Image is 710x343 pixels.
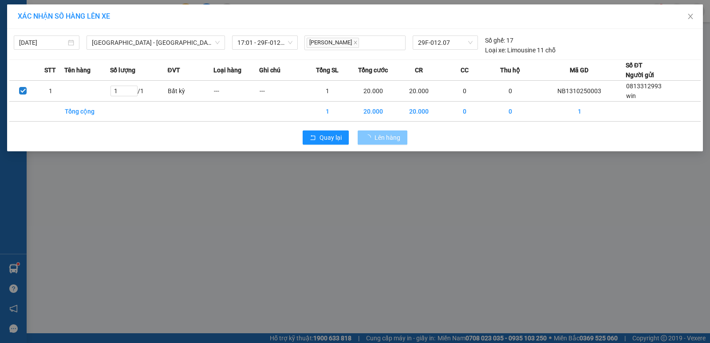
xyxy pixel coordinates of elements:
div: Số ĐT Người gửi [626,60,654,80]
td: 20.000 [351,81,396,102]
td: 20.000 [396,81,442,102]
span: Mã GD [570,65,588,75]
span: 17:01 - 29F-012.07 [237,36,292,49]
span: ĐVT [167,65,180,75]
h1: NB1310250003 [97,64,154,84]
span: loading [365,134,375,141]
span: Số lượng [110,65,135,75]
span: 29F-012.07 [418,36,473,49]
span: Ninh Bình - Hà Nội [92,36,220,49]
td: Tổng cộng [64,102,110,122]
td: / 1 [110,81,168,102]
b: Duy Khang Limousine [72,10,178,21]
div: Limousine 11 chỗ [485,45,556,55]
span: XÁC NHẬN SỐ HÀNG LÊN XE [18,12,110,20]
td: 1 [305,81,351,102]
span: close [687,13,694,20]
span: Loại xe: [485,45,506,55]
div: 17 [485,35,513,45]
input: 13/10/2025 [19,38,66,47]
span: Loại hàng [213,65,241,75]
span: Quay lại [319,133,342,142]
td: 1 [305,102,351,122]
span: down [215,40,220,45]
span: STT [44,65,56,75]
td: 0 [442,81,488,102]
span: Ghi chú [259,65,280,75]
td: 0 [488,81,533,102]
button: Lên hàng [358,130,407,145]
span: rollback [310,134,316,142]
td: Bất kỳ [167,81,213,102]
td: 0 [488,102,533,122]
span: Tổng cước [358,65,388,75]
span: Số ghế: [485,35,505,45]
span: Thu hộ [500,65,520,75]
b: GỬI : Văn phòng [GEOGRAPHIC_DATA] [11,64,92,124]
td: 1 [533,102,626,122]
li: Số 2 [PERSON_NAME], [GEOGRAPHIC_DATA] [49,22,201,33]
span: 0813312993 [626,83,662,90]
span: Tổng SL [316,65,339,75]
img: logo.jpg [11,11,55,55]
span: Tên hàng [64,65,91,75]
span: Lên hàng [375,133,400,142]
button: rollbackQuay lại [303,130,349,145]
button: Close [678,4,703,29]
td: --- [213,81,259,102]
td: NB1310250003 [533,81,626,102]
span: CC [461,65,469,75]
span: CR [415,65,423,75]
span: [PERSON_NAME] [307,38,359,48]
td: 0 [442,102,488,122]
span: win [626,92,636,99]
b: Gửi khách hàng [83,46,166,57]
span: close [353,40,358,45]
td: 20.000 [351,102,396,122]
td: 1 [37,81,64,102]
td: 20.000 [396,102,442,122]
li: Hotline: 19003086 [49,33,201,44]
td: --- [259,81,305,102]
